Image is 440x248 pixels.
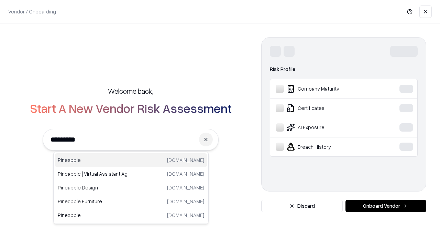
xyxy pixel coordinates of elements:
[58,211,131,219] p: Pineapple
[167,156,204,164] p: [DOMAIN_NAME]
[58,170,131,177] p: Pineapple | Virtual Assistant Agency
[8,8,56,15] p: Vendor / Onboarding
[58,156,131,164] p: Pineapple
[108,86,153,96] h5: Welcome back,
[167,198,204,205] p: [DOMAIN_NAME]
[167,170,204,177] p: [DOMAIN_NAME]
[30,101,232,115] h2: Start A New Vendor Risk Assessment
[58,184,131,191] p: Pineapple Design
[345,200,426,212] button: Onboard Vendor
[167,211,204,219] p: [DOMAIN_NAME]
[167,184,204,191] p: [DOMAIN_NAME]
[261,200,343,212] button: Discard
[276,123,378,132] div: AI Exposure
[58,198,131,205] p: Pineapple Furniture
[276,143,378,151] div: Breach History
[276,85,378,93] div: Company Maturity
[53,152,209,224] div: Suggestions
[276,104,378,112] div: Certificates
[270,65,418,73] div: Risk Profile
